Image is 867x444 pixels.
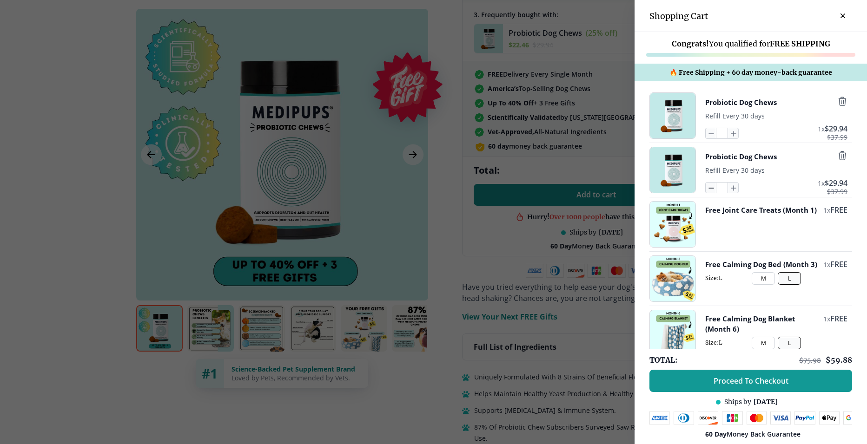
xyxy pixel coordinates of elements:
span: TOTAL: [649,355,677,365]
button: close-cart [834,7,852,25]
button: L [778,272,801,285]
span: $ 37.99 [827,134,847,141]
img: Probiotic Dog Chews [650,93,695,138]
img: apple [819,411,840,425]
img: mastercard [747,411,767,425]
button: Probiotic Dog Chews [705,96,777,108]
span: FREE [830,259,847,269]
img: Free Calming Dog Bed (Month 3) [650,256,695,301]
img: paypal [794,411,815,425]
span: 1 x [818,179,825,188]
strong: FREE SHIPPING [770,39,830,48]
span: 1 x [823,260,830,269]
button: Free Calming Dog Blanket (Month 6) [705,313,819,334]
span: Size: L [705,339,847,346]
span: FREE [830,205,847,215]
img: Probiotic Dog Chews [650,147,695,193]
span: 1 x [818,124,825,133]
span: [DATE] [754,398,778,406]
img: visa [770,411,791,425]
button: Probiotic Dog Chews [705,150,777,163]
span: $ 29.94 [825,178,847,188]
span: Refill Every 30 days [705,111,765,120]
span: Size: L [705,274,847,281]
img: Free Joint Care Treats (Month 1) [650,202,695,247]
button: M [752,272,775,285]
span: $ 37.99 [827,188,847,196]
img: discover [698,411,718,425]
span: 1 x [823,314,830,323]
img: jcb [722,411,743,425]
span: 1 x [823,206,830,215]
button: M [752,337,775,349]
button: Proceed To Checkout [649,370,852,392]
span: Proceed To Checkout [714,376,788,385]
img: google [843,411,864,425]
button: Free Joint Care Treats (Month 1) [705,205,817,215]
span: Ships by [724,398,751,406]
img: Free Calming Dog Blanket (Month 6) [650,310,695,356]
span: $ 75.98 [799,356,821,365]
img: amex [649,411,670,425]
span: Money Back Guarantee [705,430,801,438]
img: diners-club [674,411,694,425]
span: $ 59.88 [826,355,852,365]
span: 🔥 Free Shipping + 60 day money-back guarantee [669,68,832,77]
span: FREE [830,313,847,324]
strong: 60 Day [705,430,727,438]
button: Free Calming Dog Bed (Month 3) [705,259,817,269]
button: L [778,337,801,349]
strong: Congrats! [672,39,709,48]
span: You qualified for [672,39,830,48]
span: Refill Every 30 days [705,166,765,175]
h3: Shopping Cart [649,11,708,21]
span: $ 29.94 [825,124,847,134]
